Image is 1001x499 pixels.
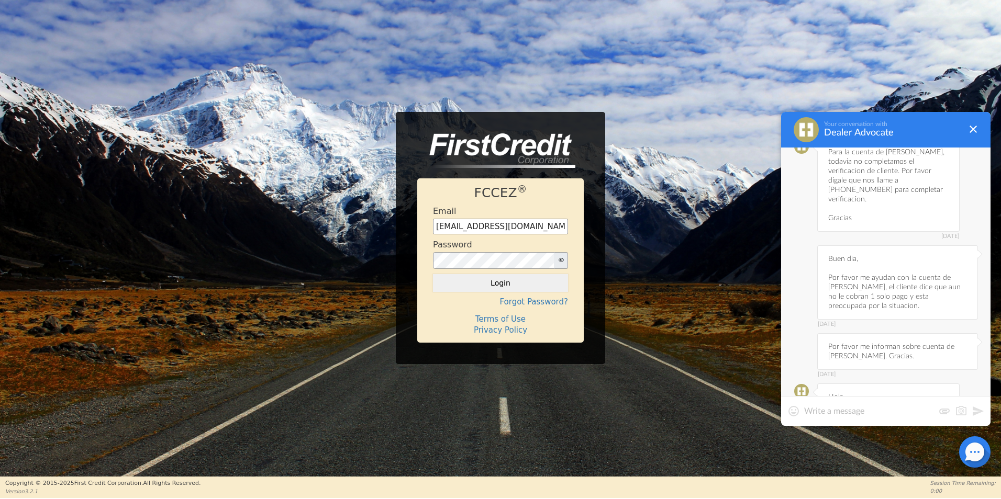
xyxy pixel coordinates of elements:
[818,233,959,240] span: [DATE]
[433,325,568,335] h4: Privacy Policy
[433,314,568,324] h4: Terms of Use
[433,297,568,307] h4: Forgot Password?
[824,128,961,138] div: Dealer Advocate
[817,139,960,232] div: Para la cuenta de [PERSON_NAME], todavia no completamos el verificacion de cliente. Por favor dig...
[930,479,996,487] p: Session Time Remaining:
[818,321,977,327] span: [DATE]
[417,133,575,168] img: logo-CMu_cnol.png
[143,480,201,486] span: All Rights Reserved.
[433,219,568,234] input: Enter email
[517,184,527,195] sup: ®
[433,240,472,249] h4: Password
[817,245,978,320] div: Buen dia, Por favor me ayudan con la cuenta de [PERSON_NAME], el cliente dice que aun no le cobra...
[433,185,568,201] h1: FCCEZ
[433,274,568,292] button: Login
[817,333,978,370] div: Por favor me informan sobre cuenta de [PERSON_NAME]. Gracias.
[818,371,977,378] span: [DATE]
[824,120,961,128] div: Your conversation with
[930,487,996,495] p: 0:00
[5,479,201,488] p: Copyright © 2015- 2025 First Credit Corporation.
[433,252,554,269] input: password
[5,487,201,495] p: Version 3.2.1
[433,206,456,216] h4: Email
